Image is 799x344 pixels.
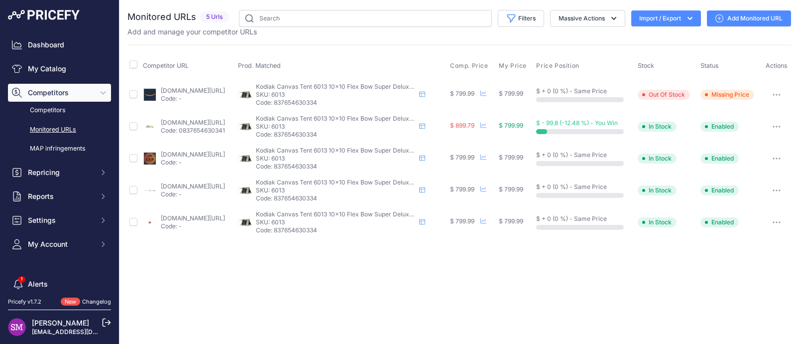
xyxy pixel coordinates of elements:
[256,147,539,154] span: Kodiak Canvas Tent 6013 10x10 Flex Bow Super Deluxe With Ground Tarp - Brown - 10 feet x 10 feet
[82,298,111,305] a: Changelog
[8,298,41,306] div: Pricefy v1.7.2
[161,182,225,190] a: [DOMAIN_NAME][URL]
[8,235,111,253] button: My Account
[700,217,739,227] span: Enabled
[256,91,415,99] p: SKU: 6013
[536,87,607,95] span: $ + 0 (0 %) - Same Price
[161,95,225,103] p: Code: -
[256,155,415,163] p: SKU: 6013
[8,84,111,102] button: Competitors
[200,11,229,23] span: 5 Urls
[161,214,225,222] a: [DOMAIN_NAME][URL]
[161,87,225,94] a: [DOMAIN_NAME][URL]
[499,62,527,70] span: My Price
[127,10,196,24] h2: Monitored URLs
[256,186,415,194] p: SKU: 6013
[256,83,539,90] span: Kodiak Canvas Tent 6013 10x10 Flex Bow Super Deluxe With Ground Tarp - Brown - 10 feet x 10 feet
[61,298,80,306] span: New
[638,122,677,132] span: In Stock
[28,215,93,225] span: Settings
[499,154,523,161] span: $ 799.99
[161,159,225,167] p: Code: -
[450,62,490,70] button: Comp. Price
[766,62,788,69] span: Actions
[536,151,607,159] span: $ + 0 (0 %) - Same Price
[450,90,474,97] span: $ 799.99
[498,10,544,27] button: Filters
[256,194,415,202] p: Code: 837654630334
[707,10,791,26] a: Add Monitored URL
[700,90,754,100] span: Missing Price
[536,215,607,222] span: $ + 0 (0 %) - Same Price
[256,115,539,122] span: Kodiak Canvas Tent 6013 10x10 Flex Bow Super Deluxe With Ground Tarp - Brown - 10 feet x 10 feet
[127,27,257,37] p: Add and manage your competitor URLs
[499,185,523,193] span: $ 799.99
[32,328,136,336] a: [EMAIL_ADDRESS][DOMAIN_NAME]
[8,36,111,54] a: Dashboard
[8,102,111,119] a: Competitors
[8,275,111,293] a: Alerts
[28,239,93,249] span: My Account
[256,210,539,218] span: Kodiak Canvas Tent 6013 10x10 Flex Bow Super Deluxe With Ground Tarp - Brown - 10 feet x 10 feet
[8,211,111,229] button: Settings
[8,60,111,78] a: My Catalog
[700,122,739,132] span: Enabled
[256,163,415,171] p: Code: 837654630334
[161,119,225,126] a: [DOMAIN_NAME][URL]
[8,140,111,158] a: MAP infringements
[638,185,677,195] span: In Stock
[638,154,677,164] span: In Stock
[8,121,111,139] a: Monitored URLs
[28,191,93,201] span: Reports
[256,218,415,226] p: SKU: 6013
[8,10,80,20] img: Pricefy Logo
[450,154,474,161] span: $ 799.99
[256,178,539,186] span: Kodiak Canvas Tent 6013 10x10 Flex Bow Super Deluxe With Ground Tarp - Brown - 10 feet x 10 feet
[638,62,654,69] span: Stock
[32,319,89,327] a: [PERSON_NAME]
[536,62,581,70] button: Price Position
[256,131,415,139] p: Code: 837654630334
[499,122,523,129] span: $ 799.99
[238,62,281,69] span: Prod. Matched
[450,62,488,70] span: Comp. Price
[700,154,739,164] span: Enabled
[536,183,607,190] span: $ + 0 (0 %) - Same Price
[256,123,415,131] p: SKU: 6013
[256,99,415,107] p: Code: 837654630334
[536,62,579,70] span: Price Position
[8,36,111,331] nav: Sidebar
[450,122,474,129] span: $ 899.79
[450,185,474,193] span: $ 799.99
[161,151,225,158] a: [DOMAIN_NAME][URL]
[28,88,93,98] span: Competitors
[499,90,523,97] span: $ 799.99
[28,168,93,177] span: Repricing
[638,217,677,227] span: In Stock
[550,10,625,27] button: Massive Actions
[161,127,225,135] p: Code: 0837654630341
[536,119,618,127] span: $ - 99.8 (-12.48 %) - You Win
[8,164,111,181] button: Repricing
[700,62,719,69] span: Status
[143,62,189,69] span: Competitor URL
[256,226,415,234] p: Code: 837654630334
[161,190,225,198] p: Code: -
[499,62,529,70] button: My Price
[499,217,523,225] span: $ 799.99
[450,217,474,225] span: $ 799.99
[700,185,739,195] span: Enabled
[8,187,111,205] button: Reports
[638,90,690,100] span: Out Of Stock
[631,10,701,26] button: Import / Export
[161,222,225,230] p: Code: -
[239,10,492,27] input: Search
